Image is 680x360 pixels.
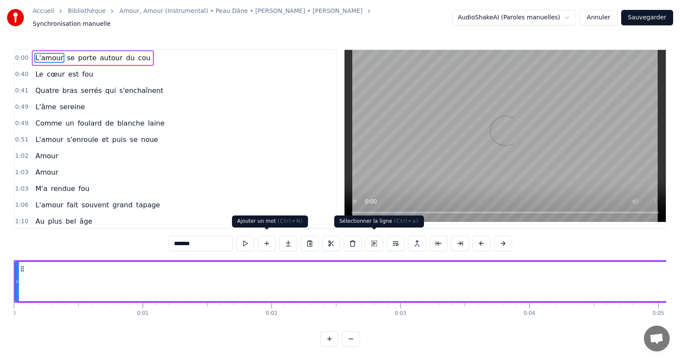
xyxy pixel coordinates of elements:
[66,135,99,145] span: s'enroule
[15,201,28,209] span: 1:06
[232,215,308,228] div: Ajouter un mot
[147,118,165,128] span: laine
[15,152,28,160] span: 1:02
[7,9,24,26] img: youka
[34,216,45,226] span: Au
[67,69,79,79] span: est
[61,86,78,95] span: bras
[15,86,28,95] span: 0:41
[12,310,16,317] div: 0
[653,310,664,317] div: 0:05
[34,86,60,95] span: Quatre
[112,200,134,210] span: grand
[15,54,28,62] span: 0:00
[15,119,28,128] span: 0:49
[15,135,28,144] span: 0:51
[129,135,138,145] span: se
[68,7,106,15] a: Bibliothèque
[15,70,28,79] span: 0:40
[34,53,64,63] span: L'amour
[34,151,59,161] span: Amour
[119,7,363,15] a: Amour, Amour (Instrumental) • Peau Dâne • [PERSON_NAME] • [PERSON_NAME]
[104,118,115,128] span: de
[77,118,103,128] span: foulard
[33,7,54,15] a: Accueil
[65,216,77,226] span: bel
[64,118,75,128] span: un
[140,135,159,145] span: noue
[34,118,63,128] span: Comme
[80,86,103,95] span: serrés
[15,168,28,177] span: 1:03
[81,200,110,210] span: souvent
[34,69,44,79] span: Le
[15,103,28,111] span: 0:49
[277,218,303,224] span: ( Ctrl+N )
[135,200,161,210] span: tapage
[46,69,66,79] span: cœur
[33,20,111,28] span: Synchronisation manuelle
[395,310,406,317] div: 0:03
[77,53,98,63] span: porte
[15,217,28,226] span: 1:10
[104,86,117,95] span: qui
[524,310,535,317] div: 0:04
[579,10,617,25] button: Annuler
[621,10,673,25] button: Sauvegarder
[137,53,152,63] span: cou
[66,53,76,63] span: se
[125,53,135,63] span: du
[394,218,419,224] span: ( Ctrl+a )
[59,102,86,112] span: sereine
[81,69,94,79] span: fou
[15,185,28,193] span: 1:03
[79,216,93,226] span: âge
[266,310,277,317] div: 0:02
[334,215,424,228] div: Sélectionner la ligne
[34,102,57,112] span: L'âme
[119,86,164,95] span: s'enchaînent
[50,184,76,194] span: rendue
[116,118,145,128] span: blanche
[99,53,124,63] span: autour
[644,326,670,351] div: Ouvrir le chat
[66,200,79,210] span: fait
[34,167,59,177] span: Amour
[101,135,110,145] span: et
[33,7,452,28] nav: breadcrumb
[34,184,48,194] span: M'a
[34,135,64,145] span: L'amour
[111,135,127,145] span: puis
[137,310,149,317] div: 0:01
[78,184,91,194] span: fou
[34,200,64,210] span: L'amour
[47,216,63,226] span: plus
